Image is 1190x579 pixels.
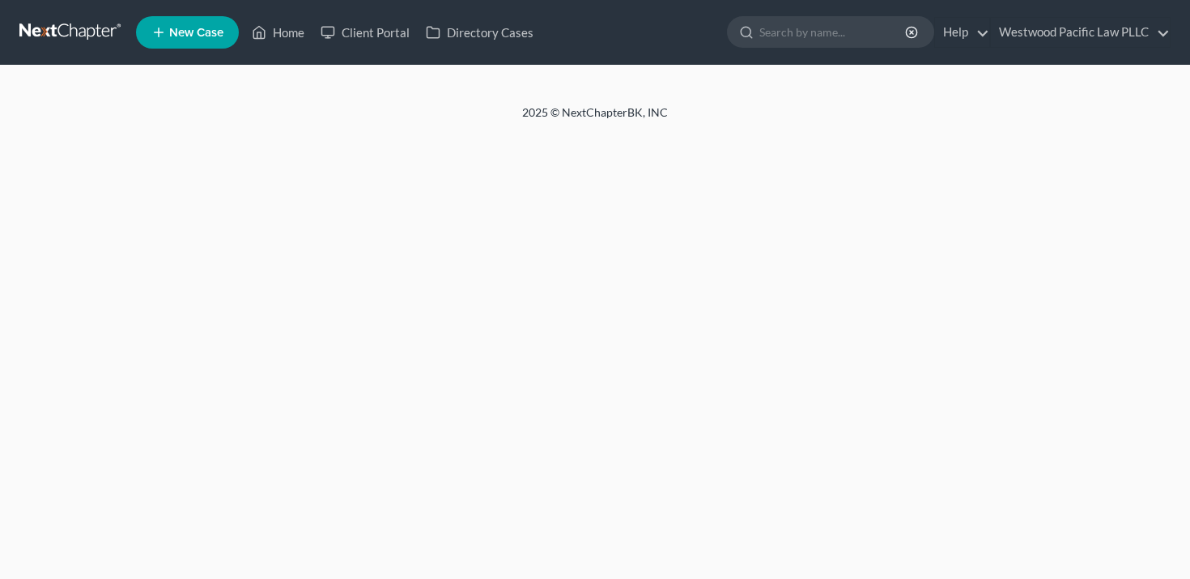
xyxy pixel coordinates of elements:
[169,27,223,39] span: New Case
[991,18,1170,47] a: Westwood Pacific Law PLLC
[134,104,1056,134] div: 2025 © NextChapterBK, INC
[935,18,989,47] a: Help
[759,17,907,47] input: Search by name...
[418,18,542,47] a: Directory Cases
[244,18,312,47] a: Home
[312,18,418,47] a: Client Portal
